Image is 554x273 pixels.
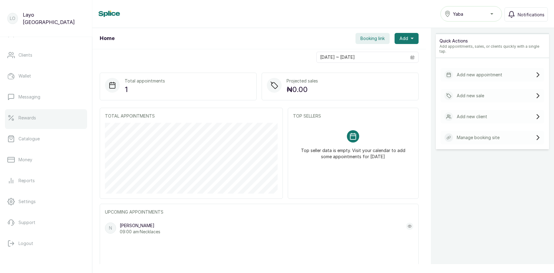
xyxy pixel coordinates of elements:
p: Clients [18,52,32,58]
p: 1 [125,84,165,95]
p: TOP SELLERS [293,113,413,119]
button: Booking link [355,33,390,44]
button: Add [395,33,419,44]
p: Messaging [18,94,40,100]
p: Add new client [457,114,487,120]
a: Messaging [5,88,87,106]
h1: Home [100,35,114,42]
p: 09:00 am · Necklaces [120,229,160,235]
p: TOTAL APPOINTMENTS [105,113,278,119]
button: Notifications [504,7,548,22]
span: Add [399,35,408,42]
a: Wallet [5,67,87,85]
p: [PERSON_NAME] [120,223,160,229]
p: Settings [18,199,36,205]
p: UPCOMING APPOINTMENTS [105,209,413,215]
p: Reports [18,178,35,184]
p: LO [10,15,15,22]
a: Reports [5,172,87,189]
span: Yaba [453,11,463,17]
p: Projected sales [287,78,318,84]
p: Wallet [18,73,31,79]
p: N [109,225,112,231]
p: Money [18,157,32,163]
p: Rewards [18,115,36,121]
p: Add new sale [457,93,484,99]
p: Manage booking site [457,134,500,141]
p: Support [18,219,35,226]
p: Add appointments, sales, or clients quickly with a single tap. [440,44,545,54]
p: Total appointments [125,78,165,84]
span: Notifications [518,11,544,18]
p: Layo [GEOGRAPHIC_DATA] [23,11,85,26]
p: Top seller data is empty. Visit your calendar to add some appointments for [DATE] [300,143,406,160]
a: Rewards [5,109,87,126]
p: Quick Actions [440,38,545,44]
p: Catalogue [18,136,40,142]
span: Booking link [360,35,385,42]
button: Logout [5,235,87,252]
p: Logout [18,240,33,247]
p: ₦0.00 [287,84,318,95]
a: Support [5,214,87,231]
a: Catalogue [5,130,87,147]
input: Select date [317,52,407,62]
a: Money [5,151,87,168]
p: Add new appointment [457,72,502,78]
button: Yaba [440,6,502,22]
a: Clients [5,46,87,64]
a: Settings [5,193,87,210]
svg: calendar [410,55,415,59]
